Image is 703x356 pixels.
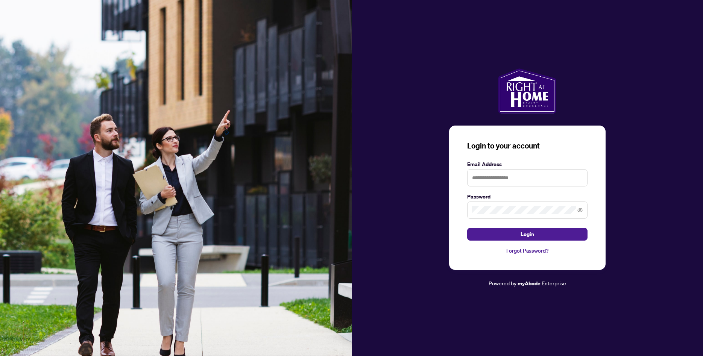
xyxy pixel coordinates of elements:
[489,280,516,286] span: Powered by
[467,247,588,255] a: Forgot Password?
[521,228,534,240] span: Login
[467,192,588,201] label: Password
[577,208,583,213] span: eye-invisible
[518,279,541,288] a: myAbode
[467,228,588,241] button: Login
[498,68,556,114] img: ma-logo
[467,160,588,168] label: Email Address
[542,280,566,286] span: Enterprise
[467,141,588,151] h3: Login to your account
